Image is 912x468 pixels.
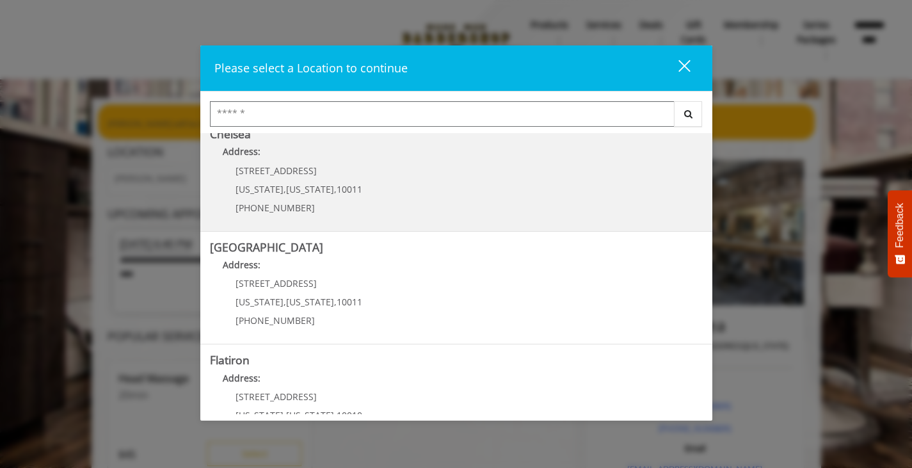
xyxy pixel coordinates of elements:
[223,372,260,384] b: Address:
[210,239,323,255] b: [GEOGRAPHIC_DATA]
[214,60,408,76] span: Please select a Location to continue
[655,55,698,81] button: close dialog
[210,352,250,367] b: Flatiron
[236,277,317,289] span: [STREET_ADDRESS]
[681,109,696,118] i: Search button
[210,101,675,127] input: Search Center
[334,296,337,308] span: ,
[236,314,315,327] span: [PHONE_NUMBER]
[286,296,334,308] span: [US_STATE]
[894,203,906,248] span: Feedback
[664,59,689,78] div: close dialog
[337,183,362,195] span: 10011
[286,183,334,195] span: [US_STATE]
[223,259,260,271] b: Address:
[284,409,286,421] span: ,
[210,126,251,141] b: Chelsea
[334,183,337,195] span: ,
[337,409,362,421] span: 10010
[236,165,317,177] span: [STREET_ADDRESS]
[236,202,315,214] span: [PHONE_NUMBER]
[284,183,286,195] span: ,
[286,409,334,421] span: [US_STATE]
[236,296,284,308] span: [US_STATE]
[888,190,912,277] button: Feedback - Show survey
[236,409,284,421] span: [US_STATE]
[284,296,286,308] span: ,
[337,296,362,308] span: 10011
[334,409,337,421] span: ,
[210,101,703,133] div: Center Select
[236,183,284,195] span: [US_STATE]
[223,145,260,157] b: Address:
[236,391,317,403] span: [STREET_ADDRESS]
